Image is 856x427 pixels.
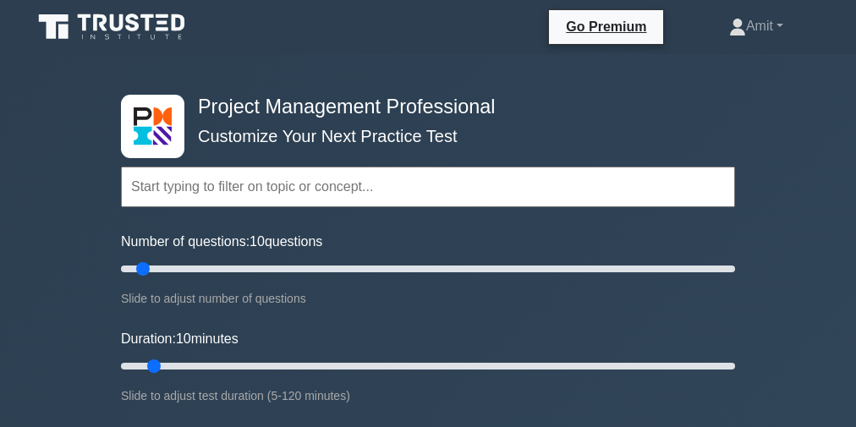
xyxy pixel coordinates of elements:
label: Duration: minutes [121,329,239,349]
span: 10 [250,234,265,249]
div: Slide to adjust test duration (5-120 minutes) [121,386,735,406]
div: Slide to adjust number of questions [121,288,735,309]
label: Number of questions: questions [121,232,322,252]
a: Amit [689,9,824,43]
input: Start typing to filter on topic or concept... [121,167,735,207]
span: 10 [176,331,191,346]
a: Go Premium [556,16,656,37]
h4: Project Management Professional [191,95,652,118]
